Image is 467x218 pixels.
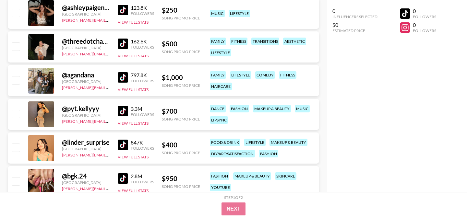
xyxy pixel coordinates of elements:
[210,38,226,45] div: family
[162,184,200,189] div: Song Promo Price
[62,50,220,56] a: [PERSON_NAME][EMAIL_ADDRESS][PERSON_NAME][PERSON_NAME][DOMAIN_NAME]
[131,38,154,45] div: 162.6K
[332,8,377,14] div: 0
[131,72,154,78] div: 797.8K
[413,22,436,28] div: 0
[269,139,307,146] div: makeup & beauty
[118,173,128,184] img: TikTok
[162,6,200,14] div: $ 250
[62,113,110,118] div: [GEOGRAPHIC_DATA]
[230,38,247,45] div: fitness
[118,87,149,92] button: View Full Stats
[162,150,200,155] div: Song Promo Price
[210,172,229,180] div: fashion
[62,138,110,146] div: @ linder_surprise
[413,8,436,14] div: 0
[62,17,158,23] a: [PERSON_NAME][EMAIL_ADDRESS][DOMAIN_NAME]
[230,71,251,79] div: lifestyle
[62,105,110,113] div: @ pyt.kellyyy
[162,83,200,88] div: Song Promo Price
[210,71,226,79] div: family
[162,175,200,183] div: $ 950
[210,10,225,17] div: music
[210,116,228,124] div: lipsync
[162,107,200,115] div: $ 700
[332,14,377,19] div: Influencers Selected
[162,74,200,82] div: $ 1,000
[233,172,271,180] div: makeup & beauty
[210,184,231,191] div: youtube
[131,78,154,83] div: Followers
[210,139,240,146] div: food & drink
[131,139,154,146] div: 847K
[210,49,231,56] div: lifestyle
[62,172,110,180] div: @ bgk.24
[118,106,128,116] img: TikTok
[210,105,226,112] div: dance
[162,40,200,48] div: $ 500
[62,71,110,79] div: @ agandana
[62,185,158,191] a: [PERSON_NAME][EMAIL_ADDRESS][DOMAIN_NAME]
[118,155,149,159] button: View Full Stats
[162,49,200,54] div: Song Promo Price
[224,195,243,200] div: Step 1 of 2
[118,53,149,58] button: View Full Stats
[131,146,154,151] div: Followers
[62,180,110,185] div: [GEOGRAPHIC_DATA]
[222,202,246,215] button: Next
[131,173,154,179] div: 2.8M
[118,140,128,150] img: TikTok
[62,146,110,151] div: [GEOGRAPHIC_DATA]
[118,188,149,193] button: View Full Stats
[62,118,158,124] a: [PERSON_NAME][EMAIL_ADDRESS][DOMAIN_NAME]
[162,141,200,149] div: $ 400
[118,20,149,25] button: View Full Stats
[413,14,436,19] div: Followers
[253,105,291,112] div: makeup & beauty
[332,28,377,33] div: Estimated Price
[118,5,128,15] img: TikTok
[131,5,154,11] div: 123.8K
[62,45,110,50] div: [GEOGRAPHIC_DATA]
[162,16,200,20] div: Song Promo Price
[251,38,279,45] div: transitions
[230,105,249,112] div: fashion
[62,151,158,157] a: [PERSON_NAME][EMAIL_ADDRESS][DOMAIN_NAME]
[118,39,128,49] img: TikTok
[259,150,278,157] div: fashion
[275,172,296,180] div: skincare
[131,11,154,16] div: Followers
[62,4,110,12] div: @ ashleypaigenicholson
[210,150,255,157] div: diy/art/satisfaction
[62,37,110,45] div: @ threedotchanell
[131,112,154,117] div: Followers
[413,28,436,33] div: Followers
[62,79,110,84] div: [GEOGRAPHIC_DATA]
[283,38,306,45] div: aesthetic
[162,117,200,121] div: Song Promo Price
[62,84,158,90] a: [PERSON_NAME][EMAIL_ADDRESS][DOMAIN_NAME]
[131,179,154,184] div: Followers
[295,105,310,112] div: music
[435,186,459,210] iframe: Drift Widget Chat Controller
[229,10,250,17] div: lifestyle
[332,22,377,28] div: $0
[279,71,296,79] div: fitness
[255,71,275,79] div: comedy
[62,12,110,17] div: [GEOGRAPHIC_DATA]
[244,139,266,146] div: lifestyle
[118,72,128,83] img: TikTok
[210,83,232,90] div: haircare
[131,106,154,112] div: 3.3M
[118,121,149,126] button: View Full Stats
[131,45,154,50] div: Followers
